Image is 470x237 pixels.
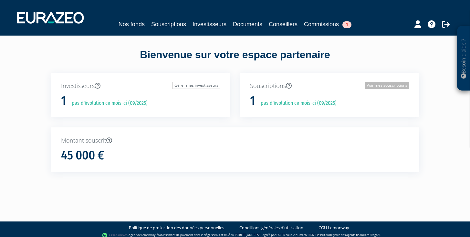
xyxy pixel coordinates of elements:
[119,20,145,29] a: Nos fonds
[460,29,467,88] p: Besoin d'aide ?
[151,20,186,29] a: Souscriptions
[329,233,380,237] a: Registre des agents financiers (Regafi)
[141,233,156,237] a: Lemonway
[233,20,262,29] a: Documents
[61,136,409,145] p: Montant souscrit
[46,48,424,73] div: Bienvenue sur votre espace partenaire
[365,82,409,89] a: Voir mes souscriptions
[239,225,303,231] a: Conditions générales d'utilisation
[319,225,349,231] a: CGU Lemonway
[256,100,337,107] p: pas d'évolution ce mois-ci (09/2025)
[17,12,84,24] img: 1732889491-logotype_eurazeo_blanc_rvb.png
[250,82,409,90] p: Souscriptions
[342,21,351,28] span: 1
[61,149,104,162] h1: 45 000 €
[67,100,148,107] p: pas d'évolution ce mois-ci (09/2025)
[61,82,220,90] p: Investisseurs
[304,20,351,29] a: Commissions1
[61,94,66,108] h1: 1
[129,225,224,231] a: Politique de protection des données personnelles
[269,20,298,29] a: Conseillers
[250,94,255,108] h1: 1
[193,20,226,29] a: Investisseurs
[172,82,220,89] a: Gérer mes investisseurs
